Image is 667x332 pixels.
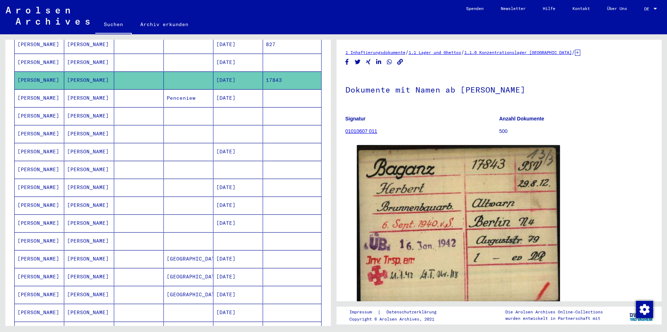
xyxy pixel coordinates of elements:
[164,89,213,107] mat-cell: Penceniew
[15,179,64,196] mat-cell: [PERSON_NAME]
[345,128,378,134] a: 01010607 011
[164,250,213,268] mat-cell: [GEOGRAPHIC_DATA]
[64,54,114,71] mat-cell: [PERSON_NAME]
[213,179,263,196] mat-cell: [DATE]
[386,58,393,66] button: Share on WhatsApp
[15,107,64,125] mat-cell: [PERSON_NAME]
[64,36,114,53] mat-cell: [PERSON_NAME]
[345,50,405,55] a: 1 Inhaftierungsdokumente
[263,71,321,89] mat-cell: 17843
[64,214,114,232] mat-cell: [PERSON_NAME]
[64,268,114,286] mat-cell: [PERSON_NAME]
[213,268,263,286] mat-cell: [DATE]
[15,89,64,107] mat-cell: [PERSON_NAME]
[213,54,263,71] mat-cell: [DATE]
[64,107,114,125] mat-cell: [PERSON_NAME]
[365,58,372,66] button: Share on Xing
[15,304,64,321] mat-cell: [PERSON_NAME]
[349,308,445,316] div: |
[345,73,653,105] h1: Dokumente mit Namen ab [PERSON_NAME]
[15,36,64,53] mat-cell: [PERSON_NAME]
[213,71,263,89] mat-cell: [DATE]
[499,116,544,122] b: Anzahl Dokumente
[15,71,64,89] mat-cell: [PERSON_NAME]
[499,128,653,135] p: 500
[213,36,263,53] mat-cell: [DATE]
[409,50,461,55] a: 1.1 Lager und Ghettos
[628,306,655,324] img: yv_logo.png
[6,7,90,25] img: Arolsen_neg.svg
[64,71,114,89] mat-cell: [PERSON_NAME]
[64,125,114,143] mat-cell: [PERSON_NAME]
[381,308,445,316] a: Datenschutzerklärung
[64,179,114,196] mat-cell: [PERSON_NAME]
[461,49,464,55] span: /
[572,49,575,55] span: /
[164,286,213,303] mat-cell: [GEOGRAPHIC_DATA]
[15,214,64,232] mat-cell: [PERSON_NAME]
[15,161,64,178] mat-cell: [PERSON_NAME]
[64,232,114,250] mat-cell: [PERSON_NAME]
[349,316,445,322] p: Copyright © Arolsen Archives, 2021
[343,58,351,66] button: Share on Facebook
[95,16,132,34] a: Suchen
[64,250,114,268] mat-cell: [PERSON_NAME]
[15,143,64,160] mat-cell: [PERSON_NAME]
[213,304,263,321] mat-cell: [DATE]
[15,54,64,71] mat-cell: [PERSON_NAME]
[375,58,383,66] button: Share on LinkedIn
[15,268,64,286] mat-cell: [PERSON_NAME]
[64,89,114,107] mat-cell: [PERSON_NAME]
[64,286,114,303] mat-cell: [PERSON_NAME]
[15,250,64,268] mat-cell: [PERSON_NAME]
[636,301,653,318] img: Zustimmung ändern
[263,36,321,53] mat-cell: 827
[213,286,263,303] mat-cell: [DATE]
[213,89,263,107] mat-cell: [DATE]
[213,250,263,268] mat-cell: [DATE]
[644,6,652,11] span: DE
[64,304,114,321] mat-cell: [PERSON_NAME]
[505,315,603,322] p: wurden entwickelt in Partnerschaft mit
[354,58,362,66] button: Share on Twitter
[213,143,263,160] mat-cell: [DATE]
[213,197,263,214] mat-cell: [DATE]
[15,125,64,143] mat-cell: [PERSON_NAME]
[64,143,114,160] mat-cell: [PERSON_NAME]
[132,16,197,33] a: Archiv erkunden
[15,232,64,250] mat-cell: [PERSON_NAME]
[464,50,572,55] a: 1.1.6 Konzentrationslager [GEOGRAPHIC_DATA]
[505,309,603,315] p: Die Arolsen Archives Online-Collections
[164,268,213,286] mat-cell: [GEOGRAPHIC_DATA]
[64,161,114,178] mat-cell: [PERSON_NAME]
[213,214,263,232] mat-cell: [DATE]
[15,286,64,303] mat-cell: [PERSON_NAME]
[357,145,560,307] img: 001.jpg
[396,58,404,66] button: Copy link
[64,197,114,214] mat-cell: [PERSON_NAME]
[405,49,409,55] span: /
[345,116,366,122] b: Signatur
[349,308,378,316] a: Impressum
[15,197,64,214] mat-cell: [PERSON_NAME]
